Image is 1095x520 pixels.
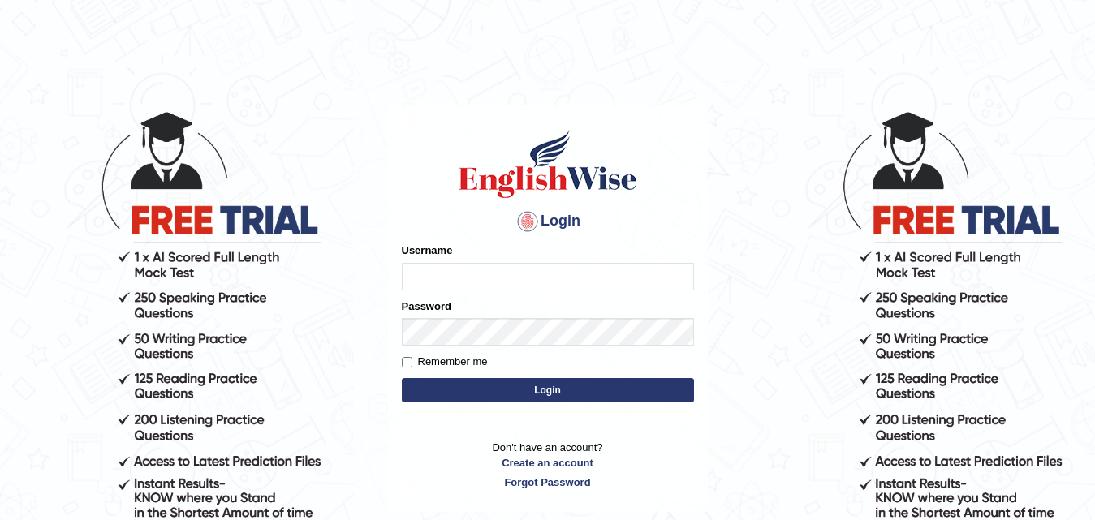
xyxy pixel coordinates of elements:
img: Logo of English Wise sign in for intelligent practice with AI [455,127,640,200]
label: Remember me [402,354,488,370]
a: Create an account [402,455,694,471]
label: Password [402,299,451,314]
input: Remember me [402,357,412,367]
label: Username [402,243,453,258]
p: Don't have an account? [402,440,694,490]
h4: Login [402,208,694,234]
a: Forgot Password [402,475,694,490]
button: Login [402,378,694,402]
